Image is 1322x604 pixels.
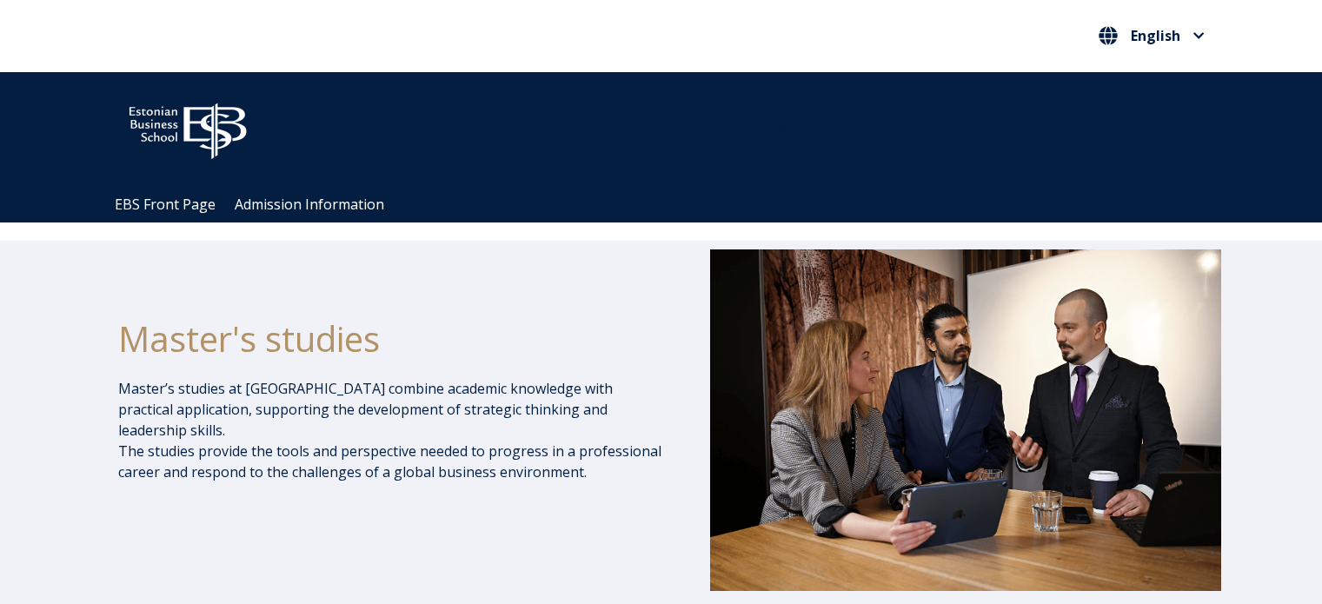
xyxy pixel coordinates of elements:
[710,249,1221,590] img: DSC_1073
[1094,22,1209,50] nav: Select your language
[118,317,664,361] h1: Master's studies
[114,90,262,164] img: ebs_logo2016_white
[118,378,664,482] p: Master’s studies at [GEOGRAPHIC_DATA] combine academic knowledge with practical application, supp...
[1094,22,1209,50] button: English
[115,195,216,214] a: EBS Front Page
[1131,29,1180,43] span: English
[596,120,810,139] span: Community for Growth and Resp
[235,195,384,214] a: Admission Information
[105,187,1235,222] div: Navigation Menu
